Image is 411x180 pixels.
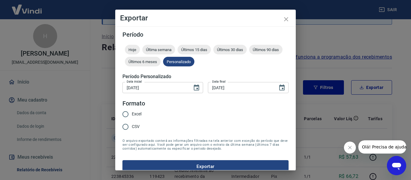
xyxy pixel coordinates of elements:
button: close [279,12,293,26]
div: Últimos 90 dias [249,45,283,54]
div: Hoje [125,45,140,54]
div: Últimos 30 dias [213,45,247,54]
span: Últimos 30 dias [213,47,247,52]
div: Última semana [142,45,175,54]
h5: Período Personalizado [122,74,289,80]
h4: Exportar [120,14,291,22]
h5: Período [122,32,289,38]
label: Data final [212,79,226,84]
iframe: Botão para abrir a janela de mensagens [387,156,406,175]
span: CSV [132,124,140,130]
iframe: Mensagem da empresa [358,140,406,154]
span: Última semana [142,47,175,52]
span: Olá! Precisa de ajuda? [4,4,51,9]
span: Personalizado [163,59,194,64]
div: Últimos 6 meses [125,57,161,66]
div: Personalizado [163,57,194,66]
span: Últimos 15 dias [178,47,211,52]
span: Hoje [125,47,140,52]
div: Últimos 15 dias [178,45,211,54]
input: DD/MM/YYYY [122,82,188,93]
span: O arquivo exportado conterá as informações filtradas na tela anterior com exceção do período que ... [122,139,289,151]
label: Data inicial [127,79,142,84]
iframe: Fechar mensagem [344,142,356,154]
span: Excel [132,111,141,117]
span: Últimos 90 dias [249,47,283,52]
button: Choose date, selected date is 19 de ago de 2025 [190,82,202,94]
span: Últimos 6 meses [125,59,161,64]
legend: Formato [122,99,145,108]
input: DD/MM/YYYY [208,82,273,93]
button: Choose date, selected date is 21 de ago de 2025 [276,82,288,94]
button: Exportar [122,160,289,173]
